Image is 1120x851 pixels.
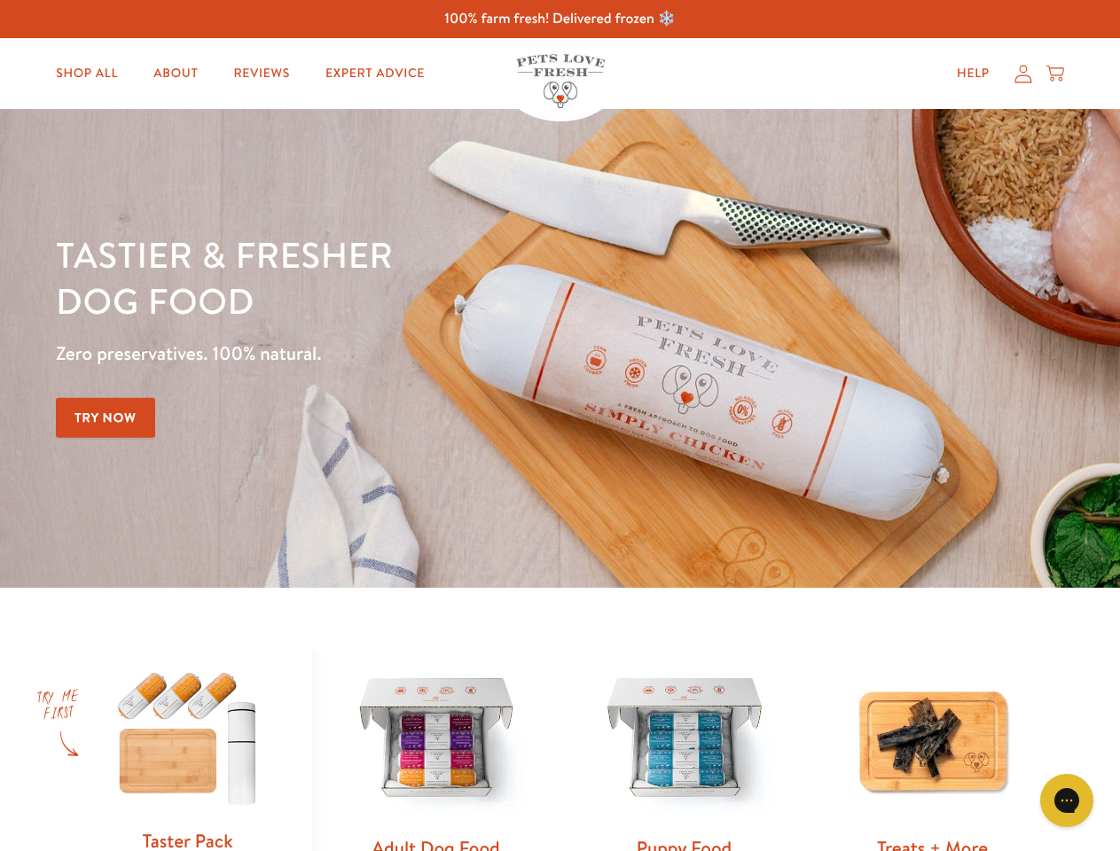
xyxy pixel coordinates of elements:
[42,56,132,91] a: Shop All
[139,56,212,91] a: About
[56,338,728,370] p: Zero preservatives. 100% natural.
[311,56,439,91] a: Expert Advice
[56,231,728,324] h1: Tastier & fresher dog food
[943,56,1004,91] a: Help
[56,398,155,438] a: Try Now
[1031,768,1102,833] iframe: Gorgias live chat messenger
[516,54,605,108] img: Pets Love Fresh
[219,56,303,91] a: Reviews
